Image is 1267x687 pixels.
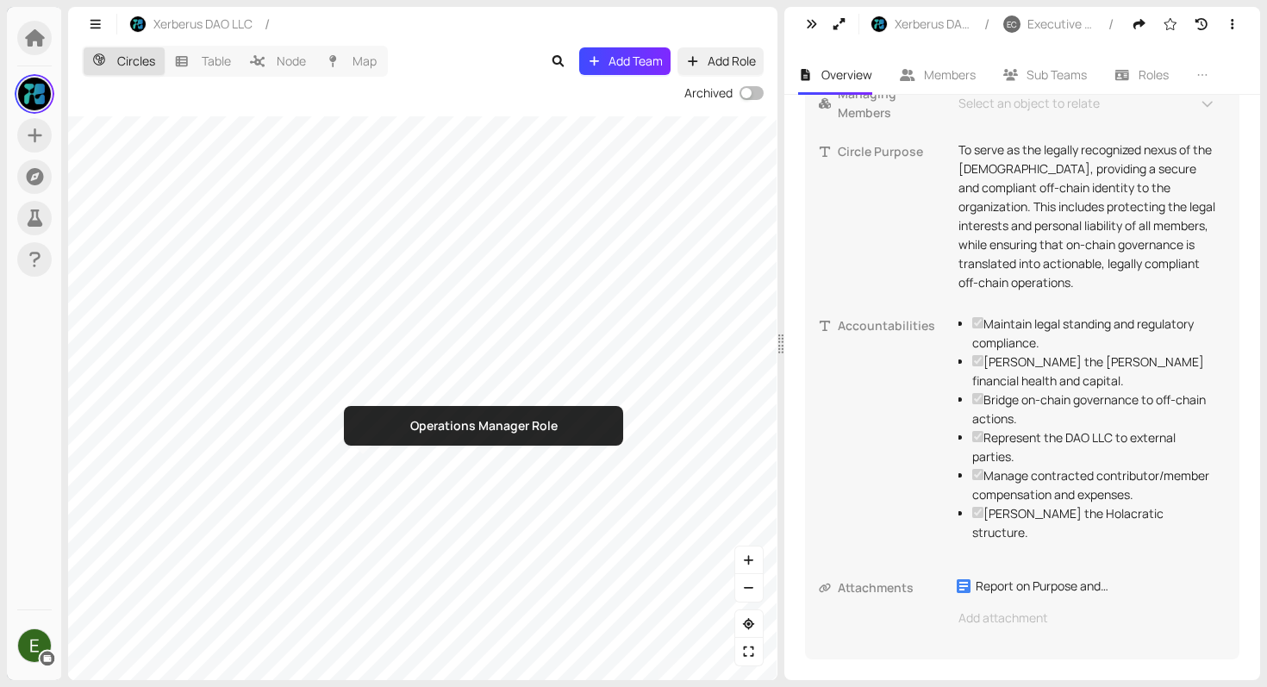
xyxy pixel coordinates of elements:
li: [PERSON_NAME] the [PERSON_NAME] financial health and capital. [972,353,1215,390]
span: Accountabilities [838,316,948,335]
p: To serve as the legally recognized nexus of the [DEMOGRAPHIC_DATA], providing a secure and compli... [958,141,1215,292]
li: Manage contracted contributor/member compensation and expenses. [972,466,1215,504]
span: EC [1007,20,1017,28]
button: Xerberus DAO LLC [121,10,261,38]
img: HgCiZ4BMi_.jpeg [871,16,887,32]
span: Xerberus DAO LLC [895,15,972,34]
span: Roles [1139,66,1169,83]
span: Select an object to relate [952,94,1100,113]
div: Report on Purpose and Accountabilities [976,577,1108,596]
img: HgCiZ4BMi_.jpeg [130,16,146,32]
a: Report on Purpose and Accountabilities [957,577,1108,596]
div: Add attachment [948,604,1226,632]
img: ACg8ocJiNtrj-q3oAs-KiQUokqI3IJKgX5M3z0g1j3yMiQWdKhkXpQ=s500 [18,629,51,662]
span: ellipsis [1196,69,1208,81]
span: Add Role [708,52,756,71]
span: Managing Members [838,84,948,122]
button: Add Role [677,47,764,75]
span: Overview [821,66,872,83]
span: Attachments [838,578,948,597]
li: Bridge on-chain governance to off-chain actions. [972,390,1215,428]
div: Archived [684,84,733,103]
span: Add Team [609,52,663,71]
li: Represent the DAO LLC to external parties. [972,428,1215,466]
button: Add Team [579,47,671,75]
span: Xerberus DAO LLC [153,15,253,34]
button: Xerberus DAO LLC [862,10,981,38]
li: Maintain legal standing and regulatory compliance. [972,315,1215,353]
span: Executive Circle [1027,15,1096,34]
span: Circle Purpose [838,142,948,161]
img: gQX6TtSrwZ.jpeg [18,78,51,110]
span: Sub Teams [1027,66,1087,83]
span: Members [924,66,976,83]
li: [PERSON_NAME] the Holacratic structure. [972,504,1215,542]
button: ECExecutive Circle [995,10,1105,38]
